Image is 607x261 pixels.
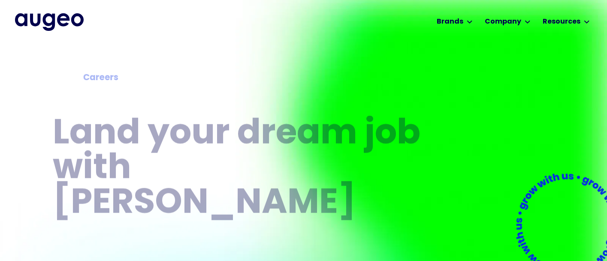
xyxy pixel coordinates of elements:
div: Company [485,17,521,27]
h1: Land your dream job﻿ with [PERSON_NAME] [53,117,423,222]
div: Brands [437,17,463,27]
img: Augeo's full logo in midnight blue. [15,13,84,30]
a: home [15,13,84,30]
strong: Careers [83,74,118,82]
div: Resources [543,17,580,27]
